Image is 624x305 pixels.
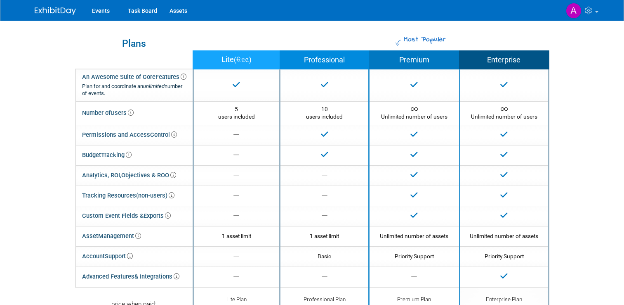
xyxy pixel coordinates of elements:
[200,296,273,304] div: Lite Plan
[459,51,549,69] th: Enterprise
[82,172,121,179] span: Analytics, ROI,
[144,212,171,219] span: Exports
[381,106,447,120] span: Unlimited number of users
[80,39,188,48] div: Plans
[82,250,133,262] div: Account
[82,230,141,242] div: Asset
[105,253,133,260] span: Support
[200,232,273,240] div: 1 asset limit
[82,73,186,97] div: An Awesome Suite of Core
[101,151,132,159] span: Tracking
[403,34,445,45] span: Most Popular
[143,83,165,89] i: unlimited
[155,73,186,81] span: Features
[82,210,171,222] div: Custom Event Fields &
[150,131,177,138] span: Control
[287,105,362,121] div: 10 users included
[471,106,537,120] span: Unlimited number of users
[376,253,453,260] div: Priority Support
[82,129,177,141] div: Permissions and Access
[98,232,141,240] span: Management
[287,253,362,260] div: Basic
[376,232,453,240] div: Unlimited number of assets
[82,190,174,202] div: Tracking Resources
[234,56,236,64] span: (
[35,7,76,15] img: ExhibitDay
[466,253,542,260] div: Priority Support
[280,51,369,69] th: Professional
[566,3,582,19] img: Ali Connell
[200,105,273,121] div: 5 users included
[396,40,402,46] img: Most Popular
[466,296,542,304] div: Enterprise Plan
[369,51,460,69] th: Premium
[136,192,174,199] span: (non-users)
[236,55,249,66] span: free
[466,232,542,240] div: Unlimited number of assets
[193,51,280,69] th: Lite
[82,149,132,161] div: Budget
[249,56,252,64] span: )
[111,109,134,117] span: Users
[82,271,179,283] div: Advanced Features
[82,107,134,119] div: Number of
[82,83,186,97] div: Plan for and coordinate an number of events.
[134,273,179,280] span: & Integrations
[82,169,176,181] div: Objectives & ROO
[287,232,362,240] div: 1 asset limit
